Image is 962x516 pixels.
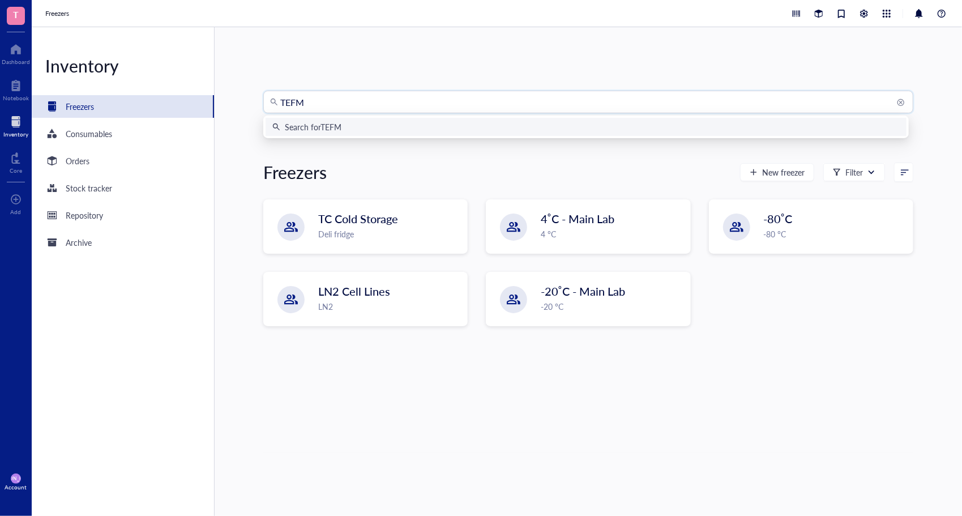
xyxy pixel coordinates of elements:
[764,211,793,227] span: -80˚C
[66,127,112,140] div: Consumables
[66,100,94,113] div: Freezers
[32,54,214,77] div: Inventory
[66,209,103,221] div: Repository
[318,283,390,299] span: LN2 Cell Lines
[3,113,28,138] a: Inventory
[3,131,28,138] div: Inventory
[66,155,89,167] div: Orders
[318,300,460,313] div: LN2
[2,40,30,65] a: Dashboard
[2,58,30,65] div: Dashboard
[10,149,22,174] a: Core
[32,231,214,254] a: Archive
[285,121,341,133] div: Search for TEFM
[66,236,92,249] div: Archive
[541,211,614,227] span: 4˚C - Main Lab
[3,95,29,101] div: Notebook
[32,204,214,227] a: Repository
[845,166,863,178] div: Filter
[45,8,71,19] a: Freezers
[32,150,214,172] a: Orders
[762,168,805,177] span: New freezer
[32,95,214,118] a: Freezers
[318,228,460,240] div: Deli fridge
[10,167,22,174] div: Core
[740,163,814,181] button: New freezer
[11,208,22,215] div: Add
[541,300,683,313] div: -20 °C
[5,484,27,491] div: Account
[66,182,112,194] div: Stock tracker
[263,161,327,184] div: Freezers
[3,76,29,101] a: Notebook
[318,211,398,227] span: TC Cold Storage
[541,228,683,240] div: 4 °C
[32,177,214,199] a: Stock tracker
[13,7,19,22] span: T
[764,228,906,240] div: -80 °C
[541,283,625,299] span: -20˚C - Main Lab
[32,122,214,145] a: Consumables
